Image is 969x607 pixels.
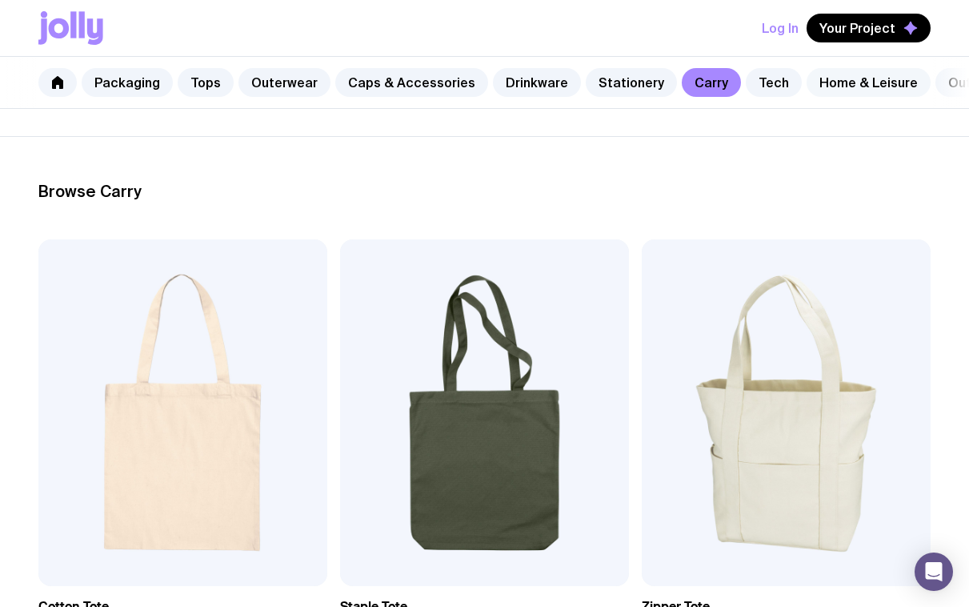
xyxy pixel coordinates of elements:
button: Log In [762,14,799,42]
a: View [559,554,613,583]
span: Your Project [819,20,895,36]
span: Add to wishlist [94,561,186,577]
a: View [257,554,311,583]
button: Add to wishlist [658,554,802,583]
a: Stationery [586,68,677,97]
span: Add to wishlist [396,561,487,577]
h2: Browse Carry [38,182,931,201]
div: Open Intercom Messenger [915,553,953,591]
a: Tops [178,68,234,97]
a: Tech [746,68,802,97]
button: Add to wishlist [356,554,500,583]
button: Your Project [807,14,931,42]
span: Add to wishlist [698,561,789,577]
a: View [860,554,915,583]
a: Outerwear [238,68,330,97]
a: Drinkware [493,68,581,97]
button: Add to wishlist [54,554,198,583]
a: Caps & Accessories [335,68,488,97]
a: Packaging [82,68,173,97]
a: Carry [682,68,741,97]
a: Home & Leisure [807,68,931,97]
